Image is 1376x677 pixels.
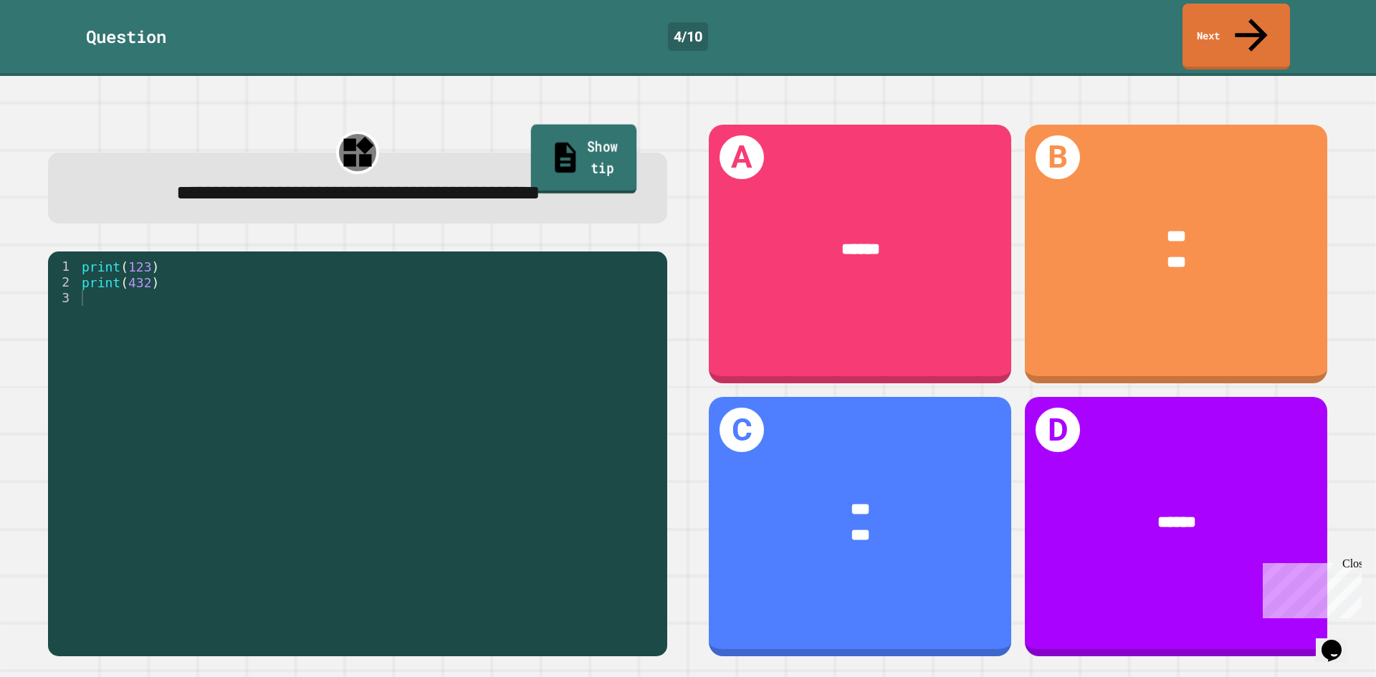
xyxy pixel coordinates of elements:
[720,408,764,452] h1: C
[1316,620,1362,663] iframe: chat widget
[1257,557,1362,618] iframe: chat widget
[1036,135,1080,180] h1: B
[48,274,79,290] div: 2
[48,259,79,274] div: 1
[6,6,99,91] div: Chat with us now!Close
[531,125,637,194] a: Show tip
[48,290,79,306] div: 3
[1036,408,1080,452] h1: D
[668,22,708,51] div: 4 / 10
[720,135,764,180] h1: A
[86,24,166,49] div: Question
[1182,4,1290,69] a: Next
